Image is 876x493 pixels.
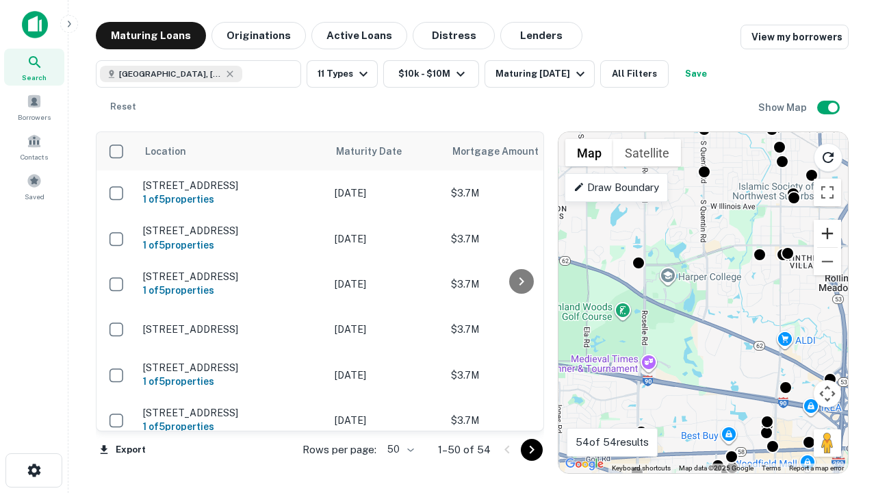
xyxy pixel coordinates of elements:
span: Mortgage Amount [452,143,556,160]
button: 11 Types [307,60,378,88]
a: Report a map error [789,464,844,472]
img: capitalize-icon.png [22,11,48,38]
div: Maturing [DATE] [495,66,589,82]
h6: 1 of 5 properties [143,374,321,389]
p: $3.7M [451,231,588,246]
button: Reload search area [814,143,842,172]
p: [STREET_ADDRESS] [143,323,321,336]
p: [STREET_ADDRESS] [143,270,321,283]
h6: 1 of 5 properties [143,192,321,207]
p: [STREET_ADDRESS] [143,362,321,374]
span: Contacts [21,151,48,162]
p: $3.7M [451,277,588,292]
p: Draw Boundary [574,179,659,196]
button: Show street map [565,139,613,166]
h6: Show Map [758,100,809,115]
p: [DATE] [335,413,437,428]
p: 54 of 54 results [576,434,649,451]
button: Reset [101,93,145,121]
p: [STREET_ADDRESS] [143,225,321,237]
p: [STREET_ADDRESS] [143,179,321,192]
h6: 1 of 5 properties [143,283,321,298]
button: Maturing Loans [96,22,206,49]
span: Saved [25,191,44,202]
p: [DATE] [335,277,437,292]
button: Lenders [500,22,582,49]
button: Show satellite imagery [613,139,681,166]
button: $10k - $10M [383,60,479,88]
p: $3.7M [451,322,588,337]
a: Search [4,49,64,86]
button: Map camera controls [814,380,841,407]
span: Maturity Date [336,143,420,160]
button: Export [96,440,149,460]
div: 0 0 [558,132,848,473]
span: Search [22,72,47,83]
button: Go to next page [521,439,543,461]
p: $3.7M [451,413,588,428]
a: View my borrowers [740,25,849,49]
a: Borrowers [4,88,64,125]
a: Open this area in Google Maps (opens a new window) [562,455,607,473]
button: Save your search to get updates of matches that match your search criteria. [674,60,718,88]
span: Map data ©2025 Google [679,464,753,472]
span: Location [144,143,186,160]
button: Active Loans [311,22,407,49]
div: 50 [382,440,416,459]
p: [DATE] [335,368,437,383]
span: Borrowers [18,112,51,123]
button: Toggle fullscreen view [814,179,841,206]
button: All Filters [600,60,669,88]
button: Zoom out [814,248,841,275]
span: [GEOGRAPHIC_DATA], [GEOGRAPHIC_DATA] [119,68,222,80]
p: $3.7M [451,368,588,383]
p: [DATE] [335,186,437,201]
p: [DATE] [335,231,437,246]
button: Distress [413,22,495,49]
p: 1–50 of 54 [438,442,491,458]
h6: 1 of 5 properties [143,419,321,434]
h6: 1 of 5 properties [143,238,321,253]
p: $3.7M [451,186,588,201]
th: Maturity Date [328,132,444,170]
p: Rows per page: [302,442,376,458]
button: Maturing [DATE] [485,60,595,88]
p: [STREET_ADDRESS] [143,407,321,419]
th: Location [136,132,328,170]
a: Saved [4,168,64,205]
p: [DATE] [335,322,437,337]
iframe: Chat Widget [808,383,876,449]
img: Google [562,455,607,473]
button: Zoom in [814,220,841,247]
th: Mortgage Amount [444,132,595,170]
button: Originations [211,22,306,49]
a: Terms (opens in new tab) [762,464,781,472]
button: Keyboard shortcuts [612,464,671,473]
a: Contacts [4,128,64,165]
